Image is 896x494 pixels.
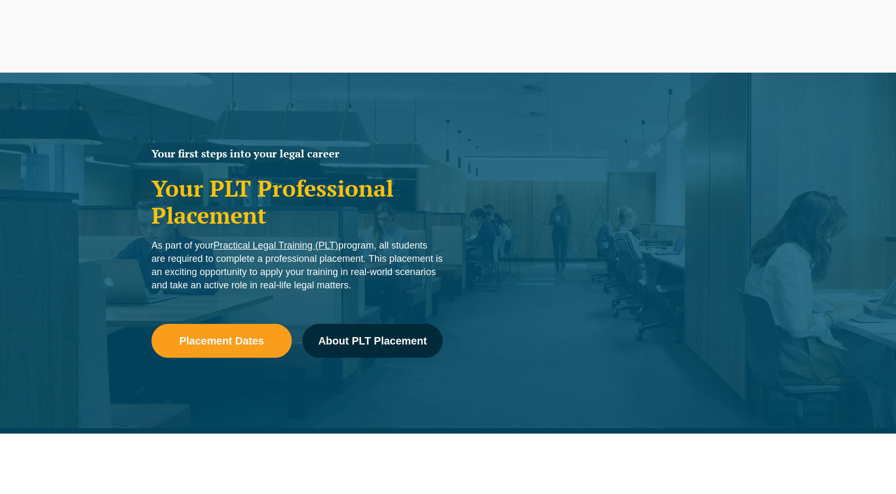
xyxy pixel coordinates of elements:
a: About PLT Placement [302,324,443,358]
span: As part of your program, all students are required to complete a professional placement. This pla... [151,240,443,290]
h1: Your PLT Professional Placement [151,175,443,228]
span: Placement Dates [179,336,264,346]
h2: Your first steps into your legal career [151,148,443,159]
span: About PLT Placement [318,336,427,346]
a: Placement Dates [151,324,292,358]
a: Practical Legal Training (PLT) [213,240,338,251]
